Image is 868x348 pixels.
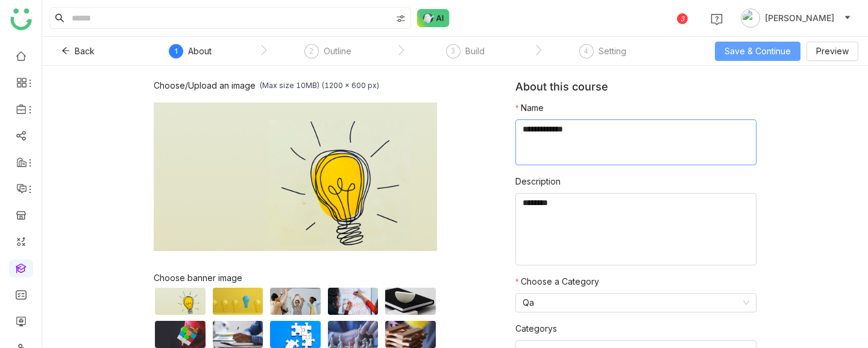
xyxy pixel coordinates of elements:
nz-select-item: Qa [523,294,749,312]
label: Name [515,101,544,115]
div: 3Build [446,44,485,66]
div: Build [465,44,485,59]
span: Back [75,45,95,58]
span: 3 [451,46,455,55]
label: Categorys [515,322,557,335]
img: help.svg [711,13,723,25]
button: Save & Continue [715,42,800,61]
div: 3 [677,13,688,24]
button: [PERSON_NAME] [738,8,854,28]
label: Description [515,175,561,188]
img: search-type.svg [396,14,406,24]
div: (Max size 10MB) (1200 x 600 px) [259,81,379,90]
div: Outline [324,44,351,59]
img: ask-buddy-normal.svg [417,9,450,27]
div: Choose banner image [154,273,437,283]
span: [PERSON_NAME] [765,11,834,25]
span: 4 [584,46,588,55]
label: Choose a Category [515,275,599,288]
span: Save & Continue [725,45,791,58]
div: 2Outline [304,44,351,66]
div: 1About [169,44,212,66]
button: Preview [807,42,858,61]
span: 1 [174,46,178,55]
div: 4Setting [579,44,626,66]
img: logo [10,8,32,30]
div: Setting [599,44,626,59]
div: Choose/Upload an image [154,80,256,90]
span: 2 [309,46,313,55]
div: About [188,44,212,59]
div: About this course [515,80,756,101]
button: Back [52,42,104,61]
span: Preview [816,45,849,58]
img: avatar [741,8,760,28]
